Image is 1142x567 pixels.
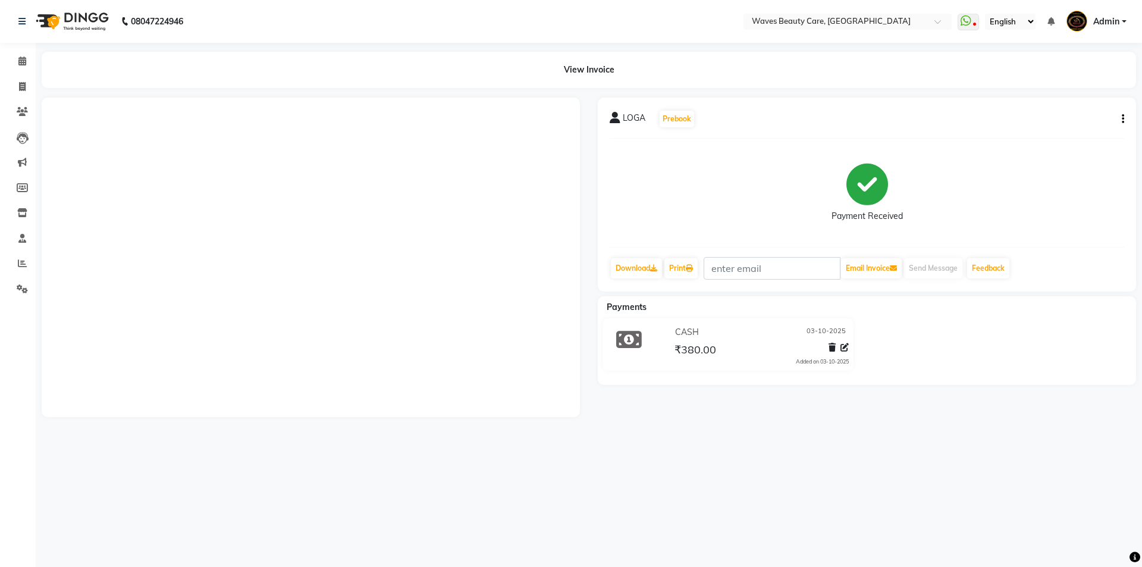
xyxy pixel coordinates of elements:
span: ₹380.00 [674,343,716,359]
a: Feedback [967,258,1009,278]
button: Email Invoice [841,258,902,278]
span: CASH [675,326,699,339]
a: Download [611,258,662,278]
div: Payment Received [832,210,903,223]
span: 03-10-2025 [807,326,846,339]
b: 08047224946 [131,5,183,38]
button: Send Message [904,258,962,278]
div: Added on 03-10-2025 [796,358,849,366]
div: View Invoice [42,52,1136,88]
a: Print [664,258,698,278]
img: Admin [1066,11,1087,32]
span: LOGA [623,112,645,129]
input: enter email [704,257,840,280]
span: Payments [607,302,647,312]
img: logo [30,5,112,38]
button: Prebook [660,111,694,127]
span: Admin [1093,15,1119,28]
